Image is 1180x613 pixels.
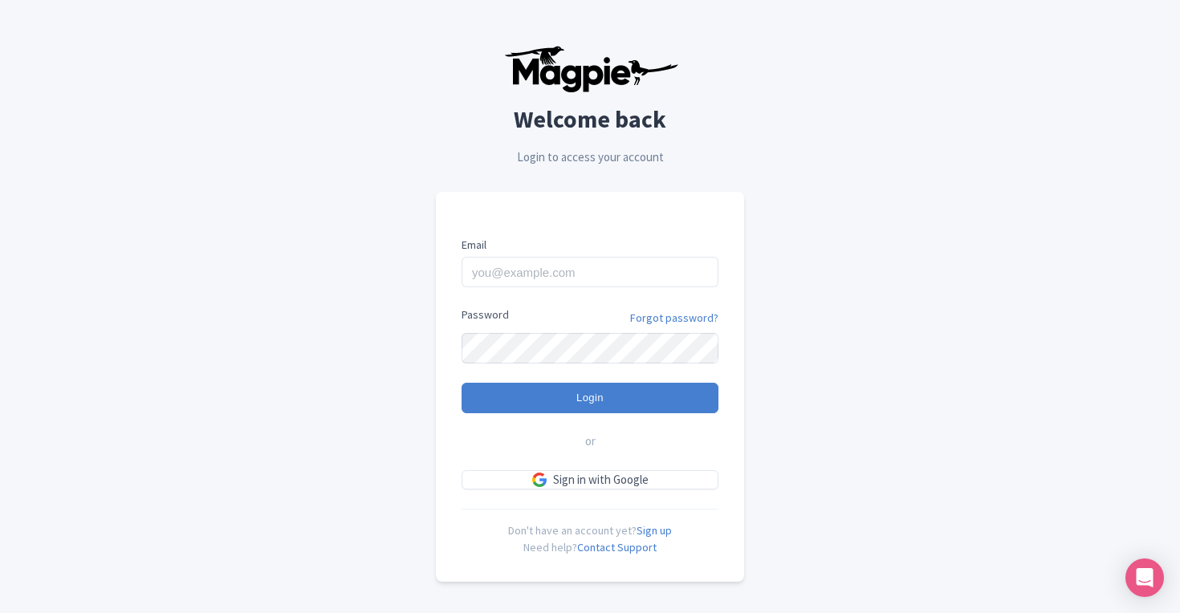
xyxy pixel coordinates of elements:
[585,432,596,451] span: or
[500,45,681,93] img: logo-ab69f6fb50320c5b225c76a69d11143b.png
[462,509,718,556] div: Don't have an account yet? Need help?
[462,470,718,490] a: Sign in with Google
[462,257,718,287] input: you@example.com
[436,106,744,132] h2: Welcome back
[637,523,672,538] a: Sign up
[436,148,744,167] p: Login to access your account
[577,540,657,554] a: Contact Support
[630,310,718,327] a: Forgot password?
[462,306,509,323] label: Password
[532,473,547,487] img: google.svg
[462,237,718,254] label: Email
[1125,558,1164,597] div: Open Intercom Messenger
[462,383,718,413] input: Login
